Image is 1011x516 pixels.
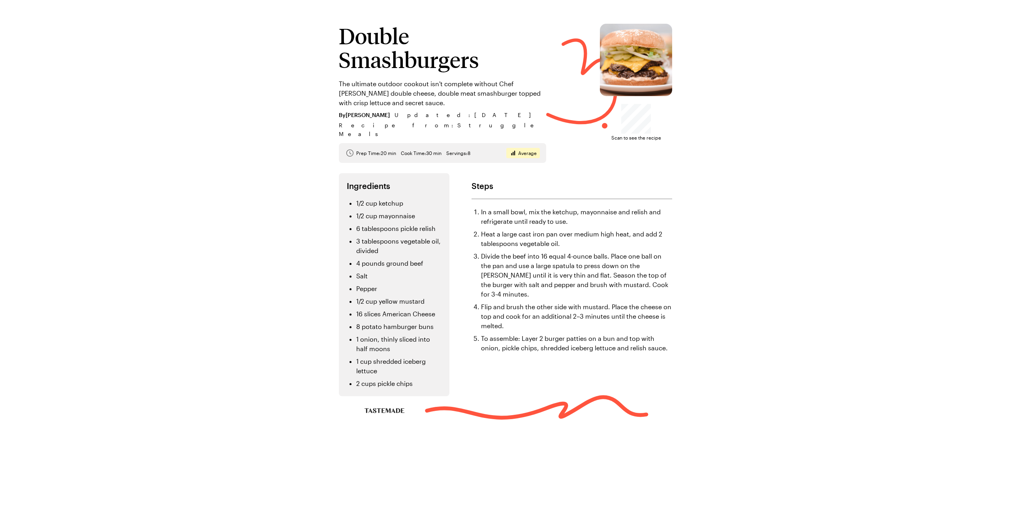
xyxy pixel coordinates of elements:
[472,181,672,191] h2: Steps
[356,335,442,353] li: 1 onion, thinly sliced into half moons
[347,181,442,191] h2: Ingredients
[600,24,672,96] img: Double Smashburgers
[446,150,470,156] span: Servings: 8
[395,111,539,119] span: Updated : [DATE]
[356,198,442,208] li: 1/2 cup ketchup
[356,284,442,293] li: Pepper
[339,121,546,138] span: Recipe from: Struggle Meals
[339,79,546,108] p: The ultimate outdoor cookout isn't complete without Chef [PERSON_NAME] double cheese, double meat...
[356,236,442,255] li: 3 tablespoons vegetable oil, divided
[356,271,442,281] li: Salt
[481,229,672,248] li: Heat a large cast iron pan over medium high heat, and add 2 tablespoons vegetable oil.
[481,302,672,331] li: Flip and brush the other side with mustard. Place the cheese on top and cook for an additional 2–...
[611,134,661,142] span: Scan to see the recipe
[339,111,390,119] span: By [PERSON_NAME]
[518,150,537,156] span: Average
[356,297,442,306] li: 1/2 cup yellow mustard
[356,322,442,331] li: 8 potato hamburger buns
[339,24,546,71] h1: Double Smashburgers
[481,334,672,353] li: To assemble: Layer 2 burger patties on a bun and top with onion, pickle chips, shredded iceberg l...
[481,207,672,226] li: In a small bowl, mix the ketchup, mayonnaise and relish and refrigerate until ready to use.
[356,150,396,156] span: Prep Time: 20 min
[356,357,442,376] li: 1 cup shredded iceberg lettuce
[356,259,442,268] li: 4 pounds ground beef
[356,379,442,388] li: 2 cups pickle chips
[356,224,442,233] li: 6 tablespoons pickle relish
[401,150,442,156] span: Cook Time: 30 min
[356,211,442,221] li: 1/2 cup mayonnaise
[356,309,442,319] li: 16 slices American Cheese
[481,251,672,299] li: Divide the beef into 16 equal 4-ounce balls. Place one ball on the pan and use a large spatula to...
